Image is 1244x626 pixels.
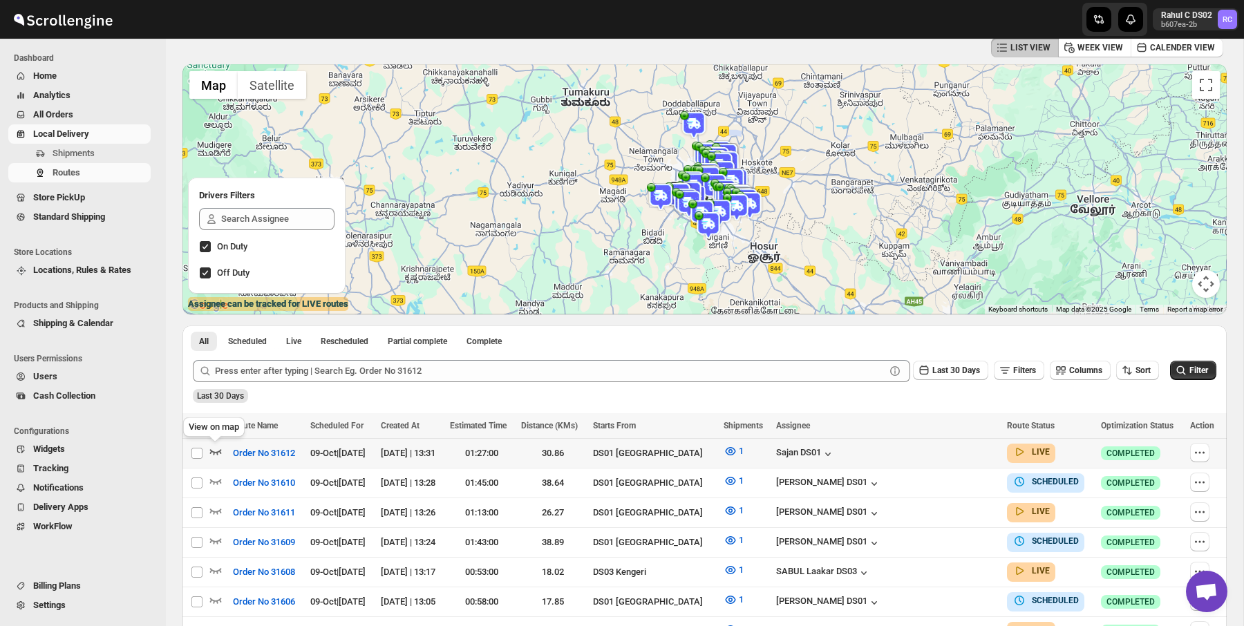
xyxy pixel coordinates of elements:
button: Order No 31606 [225,591,303,613]
div: DS01 [GEOGRAPHIC_DATA] [593,595,715,609]
button: Last 30 Days [913,361,988,380]
span: 09-Oct | [DATE] [310,477,366,488]
button: Filter [1170,361,1216,380]
div: [PERSON_NAME] DS01 [776,477,881,491]
span: Order No 31612 [233,446,295,460]
span: 09-Oct | [DATE] [310,537,366,547]
button: Sajan DS01 [776,447,835,461]
div: [DATE] | 13:05 [381,595,442,609]
b: SCHEDULED [1032,536,1079,546]
span: Action [1190,421,1214,430]
span: Tracking [33,463,68,473]
button: SCHEDULED [1012,475,1079,489]
span: COMPLETED [1106,477,1155,489]
span: Partial complete [388,336,447,347]
span: Route Name [233,421,278,430]
b: LIVE [1032,566,1050,576]
span: Routes [53,167,80,178]
button: Routes [8,163,151,182]
div: [DATE] | 13:24 [381,535,442,549]
span: 1 [739,594,744,605]
button: 1 [715,529,752,551]
span: Settings [33,600,66,610]
button: Notifications [8,478,151,497]
button: Tracking [8,459,151,478]
span: Rescheduled [321,336,368,347]
button: Users [8,367,151,386]
span: CALENDER VIEW [1150,42,1215,53]
img: ScrollEngine [11,2,115,37]
span: Rahul C DS02 [1218,10,1237,29]
button: 1 [715,470,752,492]
button: SCHEDULED [1012,534,1079,548]
button: Order No 31611 [225,502,303,524]
a: Report a map error [1167,305,1223,313]
span: Created At [381,421,420,430]
span: Sort [1135,366,1151,375]
span: Order No 31610 [233,476,295,490]
div: [DATE] | 13:31 [381,446,442,460]
span: Shipments [53,148,95,158]
button: LIVE [1012,445,1050,459]
span: Shipments [724,421,763,430]
span: Filter [1189,366,1208,375]
span: Order No 31606 [233,595,295,609]
span: 1 [739,446,744,456]
div: DS01 [GEOGRAPHIC_DATA] [593,506,715,520]
a: Open this area in Google Maps (opens a new window) [186,296,232,314]
div: 00:53:00 [450,565,513,579]
span: All Orders [33,109,73,120]
span: Route Status [1007,421,1055,430]
span: COMPLETED [1106,507,1155,518]
b: SCHEDULED [1032,477,1079,486]
span: Widgets [33,444,65,454]
button: 1 [715,500,752,522]
button: Analytics [8,86,151,105]
span: Scheduled [228,336,267,347]
span: Off Duty [217,267,249,278]
span: Store Locations [14,247,156,258]
button: Show street map [189,71,238,99]
button: LIST VIEW [991,38,1059,57]
span: Assignee [776,421,810,430]
span: WorkFlow [33,521,73,531]
span: Map data ©2025 Google [1056,305,1131,313]
h2: Drivers Filters [199,189,334,202]
button: CALENDER VIEW [1131,38,1223,57]
span: Complete [466,336,502,347]
span: 1 [739,565,744,575]
button: Order No 31609 [225,531,303,553]
button: Shipping & Calendar [8,314,151,333]
span: Optimization Status [1101,421,1174,430]
span: Order No 31608 [233,565,295,579]
button: 1 [715,440,752,462]
span: Standard Shipping [33,211,105,222]
div: 01:43:00 [450,535,513,549]
input: Search Assignee [221,208,334,230]
button: Cash Collection [8,386,151,406]
span: Configurations [14,426,156,437]
button: All routes [191,332,217,351]
button: Order No 31612 [225,442,303,464]
button: Billing Plans [8,576,151,596]
button: Sort [1116,361,1159,380]
b: SCHEDULED [1032,596,1079,605]
span: COMPLETED [1106,567,1155,578]
div: [PERSON_NAME] DS01 [776,506,881,520]
button: SCHEDULED [1012,594,1079,607]
div: DS01 [GEOGRAPHIC_DATA] [593,476,715,490]
span: Users [33,371,57,381]
button: [PERSON_NAME] DS01 [776,596,881,609]
button: LIVE [1012,504,1050,518]
button: 1 [715,589,752,611]
span: Dashboard [14,53,156,64]
button: Shipments [8,144,151,163]
span: COMPLETED [1106,596,1155,607]
span: Shipping & Calendar [33,318,113,328]
span: All [199,336,209,347]
div: 01:45:00 [450,476,513,490]
div: 18.02 [521,565,585,579]
span: WEEK VIEW [1077,42,1123,53]
span: Users Permissions [14,353,156,364]
span: Filters [1013,366,1036,375]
